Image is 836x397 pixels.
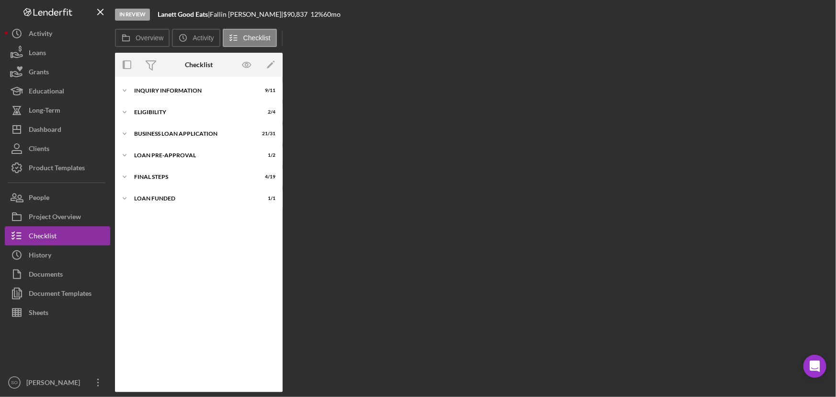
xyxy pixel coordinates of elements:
div: Documents [29,265,63,286]
button: Checklist [5,226,110,245]
button: Product Templates [5,158,110,177]
div: | [158,11,210,18]
button: Document Templates [5,284,110,303]
div: Long-Term [29,101,60,122]
div: 4 / 19 [258,174,275,180]
button: Overview [115,29,170,47]
div: 60 mo [323,11,341,18]
div: Educational [29,82,64,103]
button: Activity [5,24,110,43]
div: Activity [29,24,52,46]
button: History [5,245,110,265]
div: Project Overview [29,207,81,229]
button: Documents [5,265,110,284]
span: $90,837 [283,10,308,18]
button: Clients [5,139,110,158]
button: Loans [5,43,110,62]
div: 21 / 31 [258,131,275,137]
button: Activity [172,29,220,47]
div: 1 / 1 [258,196,275,201]
div: BUSINESS LOAN APPLICATION [134,131,252,137]
button: Long-Term [5,101,110,120]
label: Overview [136,34,163,42]
text: SO [11,380,18,385]
div: 1 / 2 [258,152,275,158]
div: 9 / 11 [258,88,275,93]
button: SO[PERSON_NAME] [5,373,110,392]
div: 2 / 4 [258,109,275,115]
label: Checklist [243,34,271,42]
div: [PERSON_NAME] [24,373,86,395]
button: Educational [5,82,110,101]
label: Activity [193,34,214,42]
button: Project Overview [5,207,110,226]
div: Loans [29,43,46,65]
div: Checklist [185,61,213,69]
div: Fallin [PERSON_NAME] | [210,11,283,18]
div: Sheets [29,303,48,325]
div: In Review [115,9,150,21]
button: Grants [5,62,110,82]
button: Checklist [223,29,277,47]
div: 12 % [310,11,323,18]
div: Checklist [29,226,57,248]
button: Sheets [5,303,110,322]
div: FINAL STEPS [134,174,252,180]
div: Clients [29,139,49,161]
div: History [29,245,51,267]
div: INQUIRY INFORMATION [134,88,252,93]
div: LOAN FUNDED [134,196,252,201]
div: ELIGIBILITY [134,109,252,115]
b: Lanett Good Eats [158,10,208,18]
div: Open Intercom Messenger [803,355,826,378]
div: Grants [29,62,49,84]
button: Dashboard [5,120,110,139]
div: LOAN PRE-APPROVAL [134,152,252,158]
div: People [29,188,49,210]
div: Dashboard [29,120,61,141]
button: People [5,188,110,207]
div: Product Templates [29,158,85,180]
div: Document Templates [29,284,92,305]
